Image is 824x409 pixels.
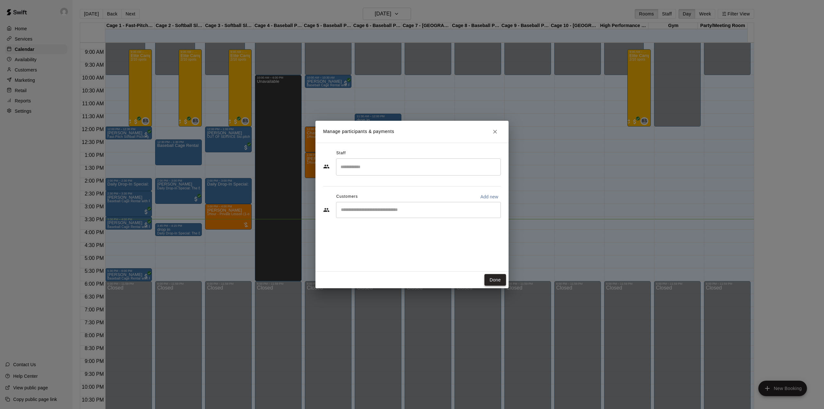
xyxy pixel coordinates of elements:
button: Close [489,126,501,138]
div: Search staff [336,158,501,176]
span: Staff [336,148,346,158]
div: Start typing to search customers... [336,202,501,218]
button: Done [484,274,506,286]
p: Add new [480,194,498,200]
svg: Staff [323,163,330,170]
span: Customers [336,192,358,202]
button: Add new [478,192,501,202]
p: Manage participants & payments [323,128,394,135]
svg: Customers [323,207,330,213]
